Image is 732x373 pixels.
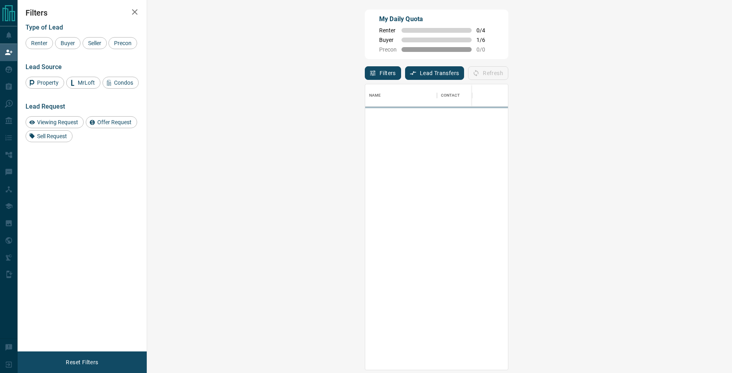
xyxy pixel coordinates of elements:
[369,84,381,107] div: Name
[26,130,73,142] div: Sell Request
[437,84,501,107] div: Contact
[55,37,81,49] div: Buyer
[34,133,70,139] span: Sell Request
[476,27,494,34] span: 0 / 4
[102,77,139,89] div: Condos
[26,63,62,71] span: Lead Source
[66,77,100,89] div: MrLoft
[26,103,65,110] span: Lead Request
[83,37,107,49] div: Seller
[28,40,50,46] span: Renter
[379,14,494,24] p: My Daily Quota
[111,79,136,86] span: Condos
[379,27,397,34] span: Renter
[85,40,104,46] span: Seller
[111,40,134,46] span: Precon
[61,355,103,369] button: Reset Filters
[476,37,494,43] span: 1 / 6
[365,66,401,80] button: Filters
[26,77,64,89] div: Property
[86,116,137,128] div: Offer Request
[365,84,437,107] div: Name
[34,119,81,125] span: Viewing Request
[441,84,460,107] div: Contact
[94,119,134,125] span: Offer Request
[26,116,84,128] div: Viewing Request
[379,37,397,43] span: Buyer
[26,24,63,31] span: Type of Lead
[405,66,464,80] button: Lead Transfers
[34,79,61,86] span: Property
[75,79,98,86] span: MrLoft
[58,40,78,46] span: Buyer
[26,8,139,18] h2: Filters
[108,37,137,49] div: Precon
[379,46,397,53] span: Precon
[26,37,53,49] div: Renter
[476,46,494,53] span: 0 / 0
